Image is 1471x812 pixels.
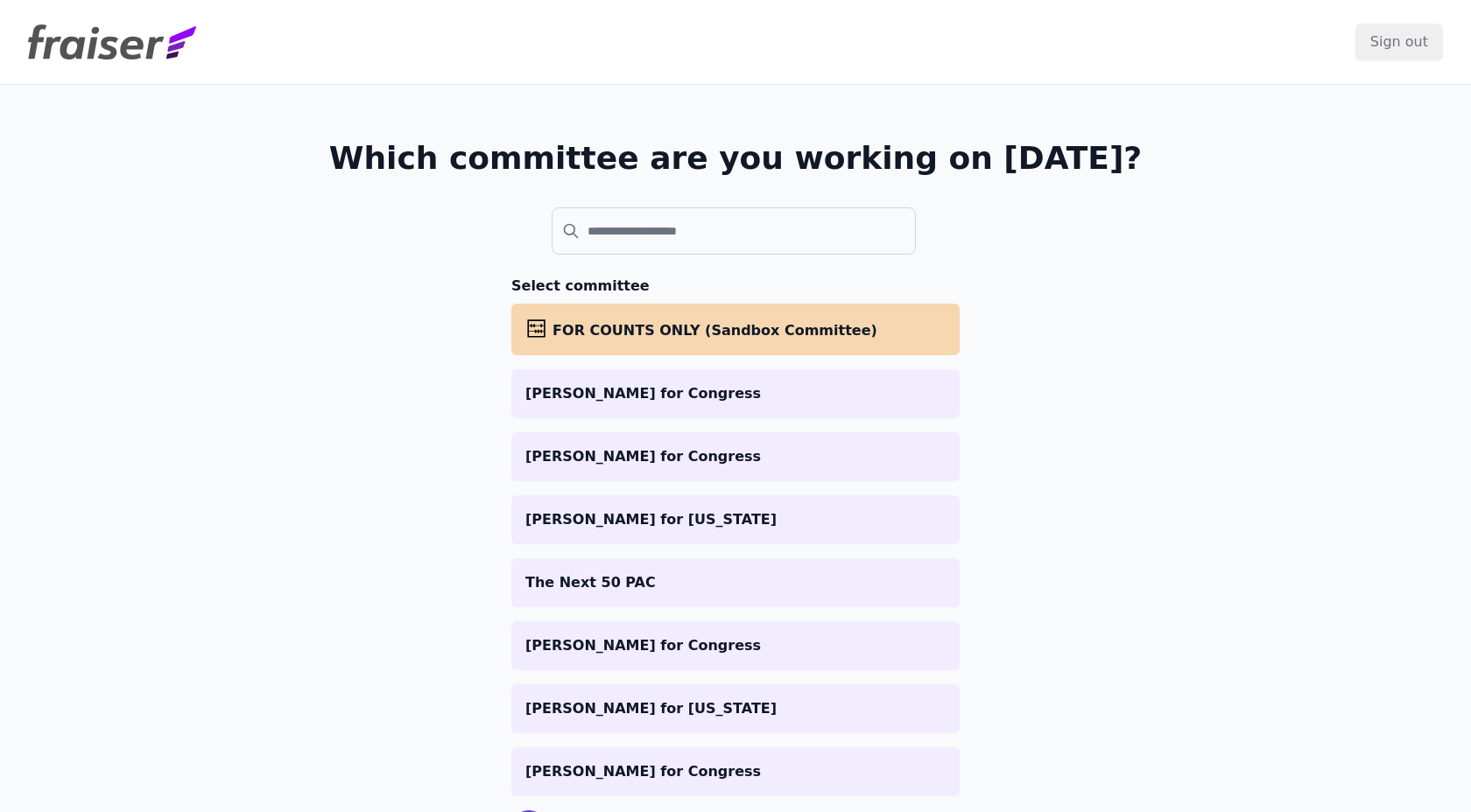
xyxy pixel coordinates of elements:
[511,621,960,670] a: [PERSON_NAME] for Congress
[511,304,960,355] a: FOR COUNTS ONLY (Sandbox Committee)
[525,761,946,782] p: [PERSON_NAME] for Congress
[329,141,1143,176] h1: Which committee are you working on [DATE]?
[553,322,877,339] span: FOR COUNTS ONLY (Sandbox Committee)
[511,684,960,733] a: [PERSON_NAME] for [US_STATE]
[511,495,960,544] a: [PERSON_NAME] for [US_STATE]
[511,432,960,481] a: [PERSON_NAME] for Congress
[525,635,946,656] p: [PERSON_NAME] for Congress
[1355,24,1443,60] input: Sign out
[511,276,960,297] h3: Select committee
[525,509,946,530] p: [PERSON_NAME] for [US_STATE]
[511,747,960,796] a: [PERSON_NAME] for Congress
[525,446,946,467] p: [PERSON_NAME] for Congress
[525,383,946,404] p: [PERSON_NAME] for Congress
[511,558,960,607] a: The Next 50 PAC
[511,369,960,418] a: [PERSON_NAME] for Congress
[28,24,196,59] img: Fraiser Logo
[525,698,946,719] p: [PERSON_NAME] for [US_STATE]
[525,572,946,593] p: The Next 50 PAC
